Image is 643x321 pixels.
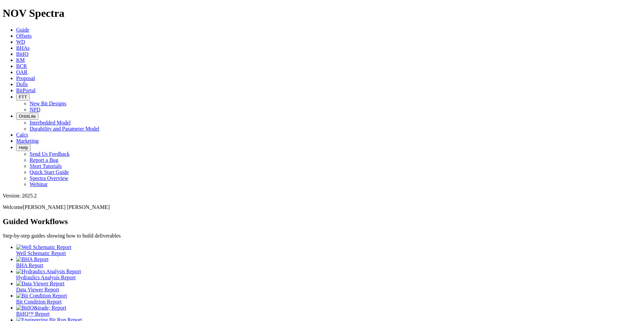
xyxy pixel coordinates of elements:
a: Proposal [16,75,35,81]
a: WD [16,39,25,45]
span: Hydraulics Analysis Report [16,275,76,280]
a: BHAs [16,45,30,51]
span: BitIQ™ Report [16,311,50,317]
a: Short Tutorials [30,163,62,169]
a: BitIQ&trade; Report BitIQ™ Report [16,305,640,317]
img: Data Viewer Report [16,281,65,287]
a: Bit Condition Report Bit Condition Report [16,293,640,305]
a: Quick Start Guide [30,169,69,175]
a: BitIQ [16,51,28,57]
div: Version: 2025.2 [3,193,640,199]
img: Well Schematic Report [16,244,71,250]
p: Step-by-step guides showing how to build deliverables [3,233,640,239]
a: Calcs [16,132,28,138]
a: Guide [16,27,29,33]
span: BHA Report [16,262,43,268]
a: Durability and Parameter Model [30,126,100,132]
a: BitPortal [16,87,36,93]
span: Help [19,145,28,150]
a: Send Us Feedback [30,151,70,157]
button: OrbitLite [16,113,38,120]
h1: NOV Spectra [3,7,640,20]
a: BCR [16,63,27,69]
a: Hydraulics Analysis Report Hydraulics Analysis Report [16,269,640,280]
a: Offsets [16,33,32,39]
a: Marketing [16,138,39,144]
img: Bit Condition Report [16,293,67,299]
a: OAR [16,69,28,75]
span: [PERSON_NAME] [PERSON_NAME] [23,204,110,210]
span: FTT [19,95,27,100]
a: Well Schematic Report Well Schematic Report [16,244,640,256]
a: New Bit Designs [30,101,66,106]
img: Hydraulics Analysis Report [16,269,81,275]
h2: Guided Workflows [3,217,640,226]
span: Well Schematic Report [16,250,66,256]
a: BHA Report BHA Report [16,256,640,268]
a: Webinar [30,181,48,187]
a: KM [16,57,25,63]
p: Welcome [3,204,640,210]
span: OrbitLite [19,114,36,119]
a: Spectra Overview [30,175,68,181]
span: Data Viewer Report [16,287,59,292]
a: Data Viewer Report Data Viewer Report [16,281,640,292]
img: BHA Report [16,256,48,262]
button: FTT [16,94,30,101]
a: Interbedded Model [30,120,71,126]
button: Help [16,144,31,151]
a: Report a Bug [30,157,58,163]
a: Dulls [16,81,28,87]
img: BitIQ&trade; Report [16,305,66,311]
span: Bit Condition Report [16,299,62,305]
a: NPD [30,107,40,112]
